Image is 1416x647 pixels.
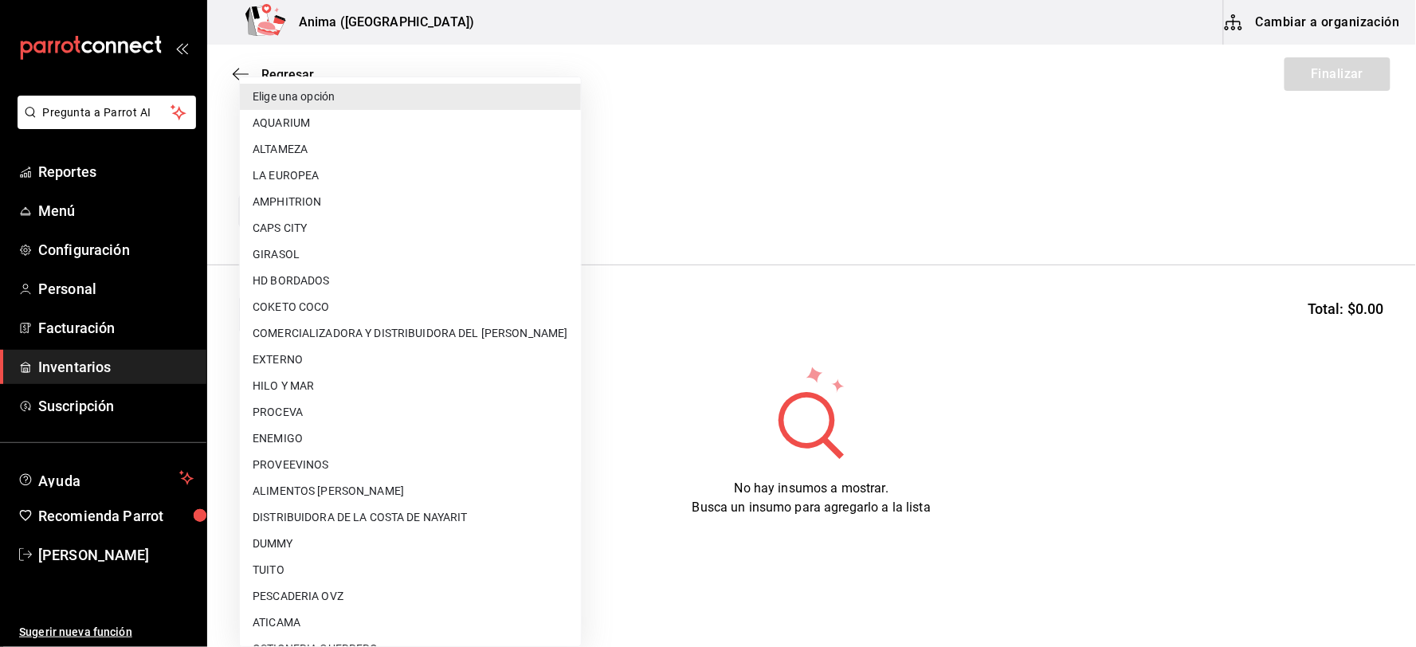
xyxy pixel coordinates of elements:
li: EXTERNO [240,347,581,373]
li: HD BORDADOS [240,268,581,294]
li: ENEMIGO [240,425,581,452]
li: DUMMY [240,531,581,557]
li: CAPS CITY [240,215,581,241]
li: TUITO [240,557,581,583]
li: Elige una opción [240,84,581,110]
li: PROVEEVINOS [240,452,581,478]
li: HILO Y MAR [240,373,581,399]
li: AMPHITRION [240,189,581,215]
li: PROCEVA [240,399,581,425]
li: COMERCIALIZADORA Y DISTRIBUIDORA DEL [PERSON_NAME] [240,320,581,347]
li: AQUARIUM [240,110,581,136]
li: COKETO COCO [240,294,581,320]
li: ALTAMEZA [240,136,581,163]
li: GIRASOL [240,241,581,268]
li: ATICAMA [240,610,581,636]
li: LA EUROPEA [240,163,581,189]
li: PESCADERIA OVZ [240,583,581,610]
li: DISTRIBUIDORA DE LA COSTA DE NAYARIT [240,504,581,531]
li: ALIMENTOS [PERSON_NAME] [240,478,581,504]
